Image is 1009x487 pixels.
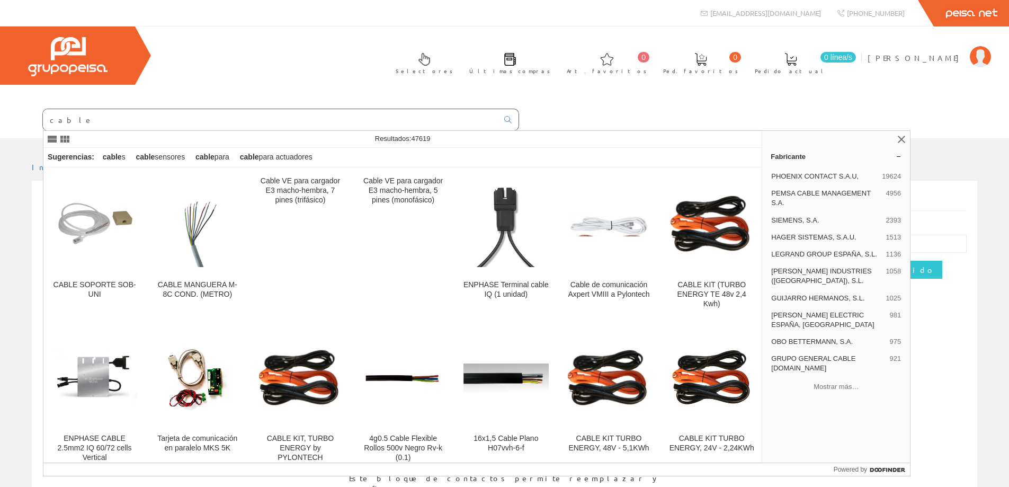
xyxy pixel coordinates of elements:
div: Cable VE para cargador E3 macho-hembra, 5 pines (monofásico) [361,176,446,205]
div: CABLE SOPORTE SOB-UNI [52,280,137,299]
a: Cable VE para cargador E3 macho-hembra, 7 pines (trifásico) [249,168,351,321]
span: GUIJARRO HERMANOS, S.L. [771,294,881,303]
span: 0 línea/s [820,52,856,63]
div: 4g0.5 Cable Flexible Rollos 500v Negro Rv-k (0.1) [361,434,446,463]
a: Tarjeta de comunicación en paralelo MKS 5K Tarjeta de comunicación en paralelo MKS 5K [146,322,248,475]
span: 1513 [886,233,901,242]
img: Tarjeta de comunicación en paralelo MKS 5K [155,346,240,410]
a: Selectores [385,44,458,81]
img: CABLE KIT, TURBO ENERGY by PYLONTECH [257,348,343,408]
span: 0 [729,52,741,63]
a: CABLE KIT (TURBO ENERGY TE 48v 2,4 Kwh) CABLE KIT (TURBO ENERGY TE 48v 2,4 Kwh) [660,168,763,321]
a: CABLE SOPORTE SOB-UNI CABLE SOPORTE SOB-UNI [43,168,146,321]
strong: cable [103,153,122,161]
a: Cable VE para cargador E3 macho-hembra, 5 pines (monofásico) [352,168,454,321]
img: CABLE KIT (TURBO ENERGY TE 48v 2,4 Kwh) [669,194,754,254]
a: [PERSON_NAME] [868,44,991,54]
span: 981 [890,311,901,330]
a: ENPHASE Terminal cable IQ (1 unidad) ENPHASE Terminal cable IQ (1 unidad) [455,168,557,321]
span: Resultados: [375,135,431,143]
strong: cable [195,153,215,161]
span: LEGRAND GROUP ESPAÑA, S.L. [771,250,881,259]
span: Selectores [396,66,453,76]
span: PEMSA CABLE MANAGEMENT S.A. [771,189,881,208]
a: Fabricante [762,148,910,165]
span: Art. favoritos [567,66,647,76]
span: 975 [890,337,901,347]
button: Mostrar más… [766,378,906,396]
a: CABLE KIT, TURBO ENERGY by PYLONTECH CABLE KIT, TURBO ENERGY by PYLONTECH [249,322,351,475]
span: [PHONE_NUMBER] [847,8,905,17]
div: ENPHASE Terminal cable IQ (1 unidad) [463,280,549,299]
div: Tarjeta de comunicación en paralelo MKS 5K [155,434,240,453]
span: OBO BETTERMANN, S.A. [771,337,885,347]
a: CABLE MANGUERA M-8C COND. (METRO) CABLE MANGUERA M-8C COND. (METRO) [146,168,248,321]
img: CABLE MANGUERA M-8C COND. (METRO) [155,181,240,267]
div: para actuadores [236,148,317,167]
div: CABLE MANGUERA M-8C COND. (METRO) [155,280,240,299]
span: PHOENIX CONTACT S.A.U, [771,172,878,181]
span: 1136 [886,250,901,259]
a: 4g0.5 Cable Flexible Rollos 500v Negro Rv-k (0.1) 4g0.5 Cable Flexible Rollos 500v Negro Rv-k (0.1) [352,322,454,475]
img: ENPHASE CABLE 2.5mm2 IQ 60/72 cells Vertical [52,335,137,421]
span: Últimas compras [469,66,550,76]
span: [EMAIL_ADDRESS][DOMAIN_NAME] [710,8,821,17]
span: 921 [890,354,901,373]
div: Sugerencias: [43,150,96,165]
span: [PERSON_NAME] [868,52,965,63]
span: Ped. favoritos [663,66,738,76]
span: Pedido actual [755,66,827,76]
span: GRUPO GENERAL CABLE [DOMAIN_NAME] [771,354,885,373]
div: para [191,148,234,167]
div: CABLE KIT (TURBO ENERGY TE 48v 2,4 Kwh) [669,280,754,309]
div: sensores [132,148,190,167]
img: 16x1,5 Cable Plano H07vvh-6-f [463,364,549,393]
img: CABLE KIT TURBO ENERGY, 48V - 5,1KWh [566,348,651,408]
img: ENPHASE Terminal cable IQ (1 unidad) [463,181,549,267]
div: Cable de comunicación Axpert VMIII a Pylontech [566,280,651,299]
a: ENPHASE CABLE 2.5mm2 IQ 60/72 cells Vertical ENPHASE CABLE 2.5mm2 IQ 60/72 cells Vertical [43,322,146,475]
div: s [99,148,130,167]
div: CABLE KIT, TURBO ENERGY by PYLONTECH [257,434,343,463]
a: CABLE KIT TURBO ENERGY, 24V - 2,24KWh CABLE KIT TURBO ENERGY, 24V - 2,24KWh [660,322,763,475]
span: 19624 [882,172,901,181]
a: Últimas compras [459,44,556,81]
div: Cable VE para cargador E3 macho-hembra, 7 pines (trifásico) [257,176,343,205]
input: Buscar ... [43,109,498,130]
a: 16x1,5 Cable Plano H07vvh-6-f 16x1,5 Cable Plano H07vvh-6-f [455,322,557,475]
span: 4956 [886,189,901,208]
strong: cable [136,153,155,161]
img: CABLE SOPORTE SOB-UNI [55,176,135,272]
img: Grupo Peisa [28,37,108,76]
span: HAGER SISTEMAS, S.A.U. [771,233,881,242]
img: Cable de comunicación Axpert VMIII a Pylontech [566,212,651,236]
span: 47619 [411,135,430,143]
a: Inicio [32,162,77,172]
a: Cable de comunicación Axpert VMIII a Pylontech Cable de comunicación Axpert VMIII a Pylontech [558,168,660,321]
a: CABLE KIT TURBO ENERGY, 48V - 5,1KWh CABLE KIT TURBO ENERGY, 48V - 5,1KWh [558,322,660,475]
span: 1058 [886,267,901,286]
a: 0 línea/s Pedido actual [744,44,859,81]
a: Powered by [834,463,910,476]
div: 16x1,5 Cable Plano H07vvh-6-f [463,434,549,453]
img: 4g0.5 Cable Flexible Rollos 500v Negro Rv-k (0.1) [361,370,446,385]
span: 2393 [886,216,901,225]
span: Powered by [834,465,867,474]
span: [PERSON_NAME] ELECTRIC ESPAÑA, [GEOGRAPHIC_DATA] [771,311,885,330]
span: SIEMENS, S.A. [771,216,881,225]
img: CABLE KIT TURBO ENERGY, 24V - 2,24KWh [669,335,754,421]
span: 0 [638,52,649,63]
span: 1025 [886,294,901,303]
strong: cable [240,153,259,161]
div: CABLE KIT TURBO ENERGY, 24V - 2,24KWh [669,434,754,453]
div: ENPHASE CABLE 2.5mm2 IQ 60/72 cells Vertical [52,434,137,463]
div: CABLE KIT TURBO ENERGY, 48V - 5,1KWh [566,434,651,453]
span: [PERSON_NAME] INDUSTRIES ([GEOGRAPHIC_DATA]), S.L. [771,267,881,286]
